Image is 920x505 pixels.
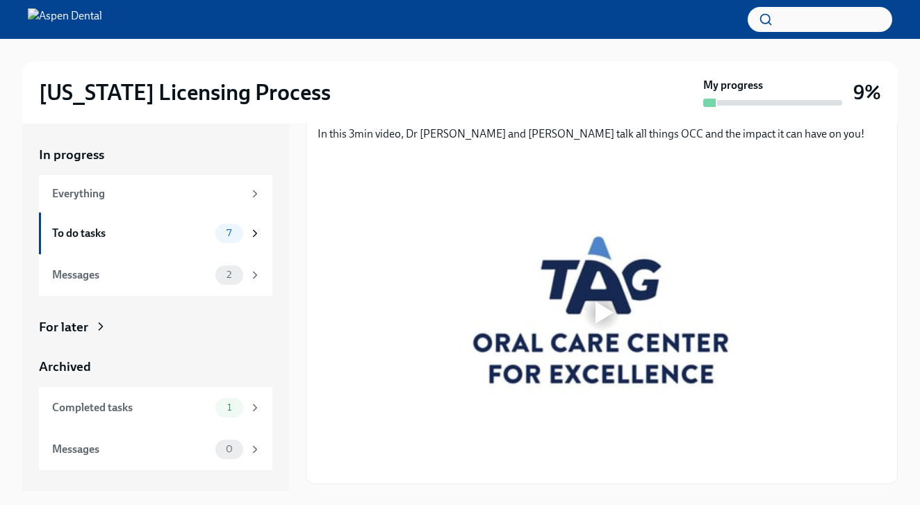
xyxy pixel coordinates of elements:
span: 2 [218,270,240,280]
strong: My progress [703,78,763,93]
a: In progress [39,146,272,164]
span: 1 [219,402,240,413]
h3: 9% [853,80,881,105]
div: Everything [52,186,243,201]
a: Messages2 [39,254,272,296]
div: Messages [52,267,210,283]
a: Completed tasks1 [39,387,272,429]
span: 0 [217,444,241,454]
div: Messages [52,442,210,457]
div: For later [39,318,88,336]
a: To do tasks7 [39,213,272,254]
span: 7 [218,228,240,238]
a: Archived [39,358,272,376]
div: Completed tasks [52,400,210,415]
img: Aspen Dental [28,8,102,31]
a: Everything [39,175,272,213]
div: To do tasks [52,226,210,241]
a: For later [39,318,272,336]
h2: [US_STATE] Licensing Process [39,78,331,106]
p: In this 3min video, Dr [PERSON_NAME] and [PERSON_NAME] talk all things OCC and the impact it can ... [318,126,886,142]
a: Messages0 [39,429,272,470]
